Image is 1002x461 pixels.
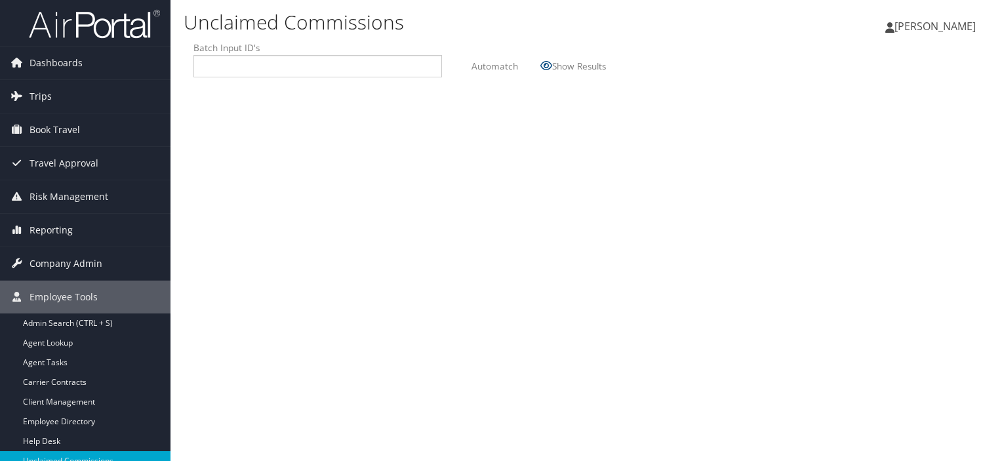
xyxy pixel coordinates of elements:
span: Trips [30,80,52,113]
span: [PERSON_NAME] [894,19,976,33]
h1: Unclaimed Commissions [184,9,721,36]
img: airportal-logo.png [29,9,160,39]
span: Travel Approval [30,147,98,180]
label: Show Results [552,54,606,78]
span: Company Admin [30,247,102,280]
label: Automatch [471,54,518,78]
a: [PERSON_NAME] [885,7,989,46]
span: Employee Tools [30,281,98,313]
span: Reporting [30,214,73,247]
span: Dashboards [30,47,83,79]
label: Batch Input ID's [193,41,442,54]
span: Book Travel [30,113,80,146]
span: Risk Management [30,180,108,213]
